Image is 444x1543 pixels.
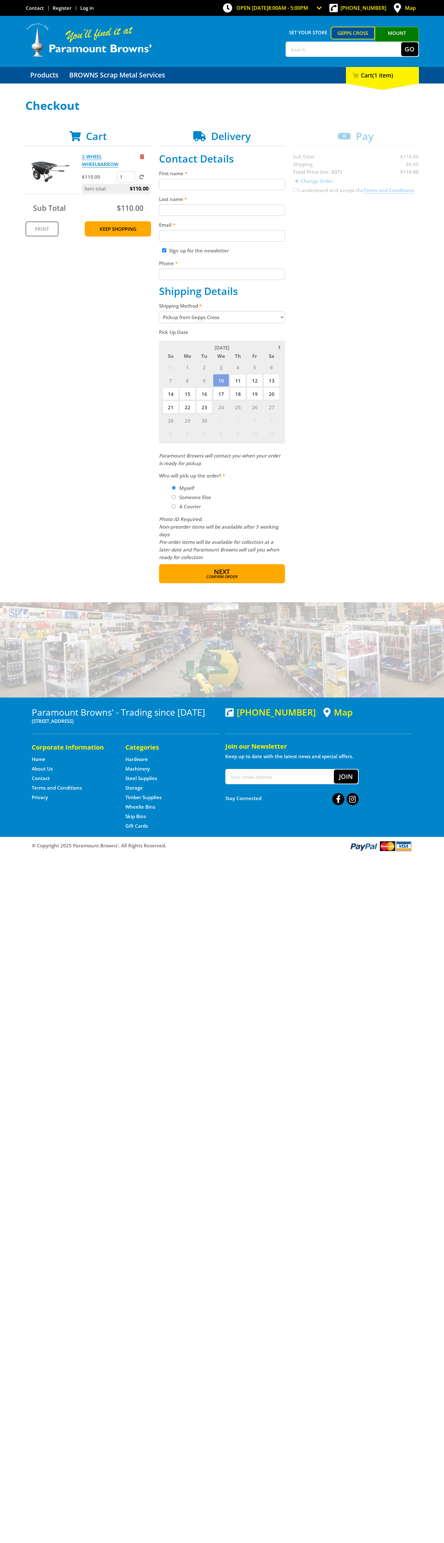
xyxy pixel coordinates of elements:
[125,756,148,763] a: Go to the Hardware page
[213,352,229,360] span: We
[32,743,113,752] h5: Corporate Information
[230,374,246,387] span: 11
[159,302,285,310] label: Shipping Method
[225,791,359,806] div: Stay Connected
[26,5,44,11] a: Go to the Contact page
[130,184,149,193] span: $110.00
[230,352,246,360] span: Th
[334,770,358,784] button: Join
[268,4,308,11] span: 8:00am - 5:00pm
[236,4,308,11] span: OPEN [DATE]
[159,564,285,583] button: Next Confirm order
[177,483,196,493] label: Myself
[346,67,419,83] div: Cart
[32,765,53,772] a: Go to the About Us page
[86,129,107,143] span: Cart
[53,5,71,11] a: Go to the registration page
[247,361,263,373] span: 5
[32,707,219,717] h3: Paramount Browns' - Trading since [DATE]
[125,765,150,772] a: Go to the Machinery page
[179,352,195,360] span: Mo
[159,259,285,267] label: Phone
[125,804,155,810] a: Go to the Wheelie Bins page
[173,575,271,579] span: Confirm order
[125,823,148,829] a: Go to the Gift Cards page
[82,153,118,168] a: 2-WHEEL WHEELBARROW
[25,840,419,852] div: ® Copyright 2025 Paramount Browns'. All Rights Reserved.
[33,203,66,213] span: Sub Total
[177,492,213,503] label: Someone Else
[213,374,229,387] span: 10
[263,401,280,413] span: 27
[159,170,285,177] label: First name
[82,173,116,181] p: $110.00
[159,328,285,336] label: Pick Up Date
[263,374,280,387] span: 13
[140,153,144,160] a: Remove from cart
[230,401,246,413] span: 25
[179,401,195,413] span: 22
[172,504,176,508] input: Please select who will pick up the order.
[25,22,152,57] img: Paramount Browns'
[162,427,179,440] span: 5
[159,311,285,323] select: Please select a shipping method.
[159,516,279,560] em: Photo ID Required. Non-preorder items will be available after 5 working days Pre-order items will...
[247,427,263,440] span: 10
[214,567,230,576] span: Next
[125,743,206,752] h5: Categories
[80,5,94,11] a: Log in
[159,472,285,479] label: Who will pick up the order?
[159,269,285,280] input: Please enter your telephone number.
[230,427,246,440] span: 9
[225,752,413,760] p: Keep up to date with the latest news and special offers.
[169,247,229,254] label: Sign up for the newsletter
[331,27,375,39] a: Gepps Cross
[230,387,246,400] span: 18
[323,707,353,718] a: View a map of Gepps Cross location
[159,221,285,229] label: Email
[213,387,229,400] span: 17
[213,414,229,427] span: 1
[263,427,280,440] span: 11
[196,401,212,413] span: 23
[159,285,285,297] h2: Shipping Details
[230,414,246,427] span: 2
[247,387,263,400] span: 19
[32,775,50,782] a: Go to the Contact page
[247,352,263,360] span: Fr
[85,221,151,237] a: Keep Shopping
[172,495,176,499] input: Please select who will pick up the order.
[125,794,162,801] a: Go to the Timber Supplies page
[196,361,212,373] span: 2
[159,204,285,216] input: Please enter your last name.
[25,221,59,237] a: Print
[196,387,212,400] span: 16
[247,374,263,387] span: 12
[162,387,179,400] span: 14
[196,414,212,427] span: 30
[159,195,285,203] label: Last name
[162,414,179,427] span: 28
[25,67,63,83] a: Go to the Products page
[401,42,418,56] button: Go
[159,452,280,466] em: Paramount Browns will contact you when your order is ready for pickup
[125,785,143,791] a: Go to the Storage page
[247,401,263,413] span: 26
[31,153,70,191] img: 2-WHEEL WHEELBARROW
[196,374,212,387] span: 9
[32,785,82,791] a: Go to the Terms and Conditions page
[159,179,285,190] input: Please enter your first name.
[372,71,393,79] span: (1 item)
[247,414,263,427] span: 3
[349,840,413,852] img: PayPal, Mastercard, Visa accepted
[32,794,48,801] a: Go to the Privacy page
[263,414,280,427] span: 4
[215,344,229,351] span: [DATE]
[162,401,179,413] span: 21
[286,27,331,38] span: Set your store
[162,352,179,360] span: Su
[213,401,229,413] span: 24
[32,717,219,725] p: [STREET_ADDRESS]
[82,184,151,193] p: Item total:
[263,352,280,360] span: Sa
